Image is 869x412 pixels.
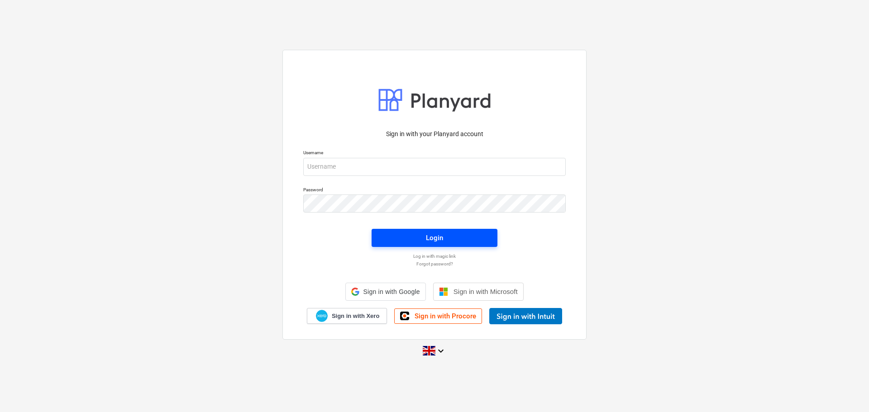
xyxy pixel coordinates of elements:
img: Xero logo [316,310,328,322]
p: Sign in with your Planyard account [303,129,566,139]
a: Sign in with Xero [307,308,387,324]
div: Sign in with Google [345,283,425,301]
div: Login [426,232,443,244]
span: Sign in with Microsoft [454,288,518,295]
img: Microsoft logo [439,287,448,296]
input: Username [303,158,566,176]
a: Log in with magic link [299,253,570,259]
i: keyboard_arrow_down [435,346,446,356]
button: Login [372,229,497,247]
p: Password [303,187,566,194]
a: Forgot password? [299,261,570,267]
p: Username [303,150,566,157]
span: Sign in with Xero [332,312,379,320]
span: Sign in with Google [363,288,420,295]
span: Sign in with Procore [415,312,476,320]
a: Sign in with Procore [394,308,482,324]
